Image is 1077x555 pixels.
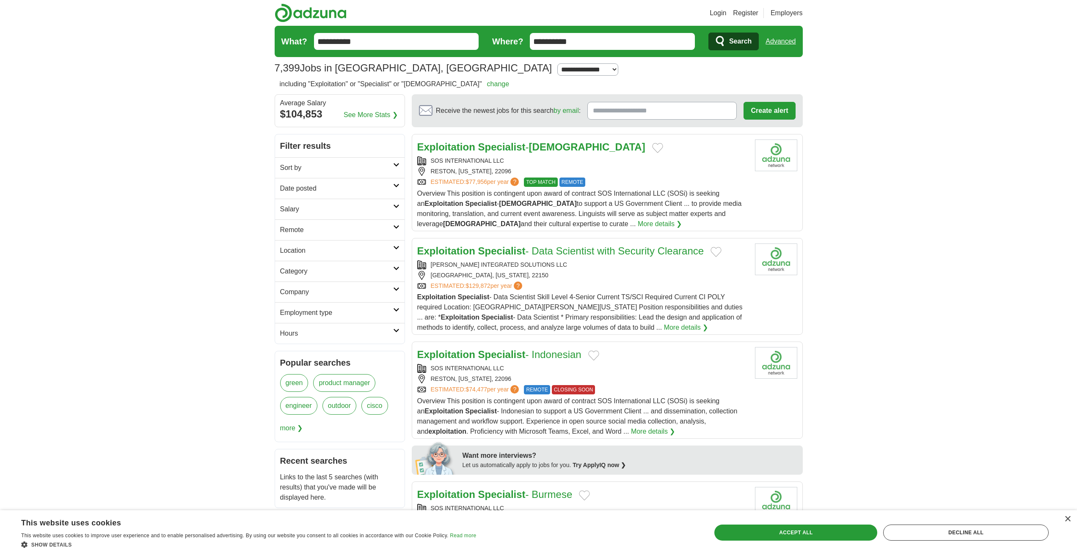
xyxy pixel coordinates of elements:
a: Employers [771,8,803,18]
a: Exploitation Specialist- Data Scientist with Security Clearance [417,245,704,257]
img: Company logo [755,139,797,171]
h2: Filter results [275,134,405,157]
strong: Exploitation [441,314,480,321]
span: $129,872 [466,282,490,289]
button: Add to favorite jobs [579,490,590,500]
a: More details ❯ [638,219,682,229]
strong: [DEMOGRAPHIC_DATA] [443,220,521,227]
a: by email [554,107,579,114]
div: Average Salary [280,100,399,107]
img: Company logo [755,243,797,275]
span: CLOSING SOON [552,385,595,394]
a: ESTIMATED:$129,872per year? [431,282,524,290]
div: Show details [21,540,476,549]
h2: Employment type [280,308,393,318]
span: $74,477 [466,386,487,393]
a: More details ❯ [664,323,708,333]
a: Try ApplyIQ now ❯ [573,462,626,468]
a: Exploitation Specialist-[DEMOGRAPHIC_DATA] [417,141,645,153]
strong: [DEMOGRAPHIC_DATA] [499,200,576,207]
a: Advanced [766,33,796,50]
p: Links to the last 5 searches (with results) that you've made will be displayed here. [280,472,399,503]
h2: Popular searches [280,356,399,369]
a: product manager [313,374,375,392]
a: Read more, opens a new window [450,533,476,539]
h2: Location [280,246,393,256]
label: Where? [492,35,523,48]
button: Create alert [744,102,795,120]
a: Date posted [275,178,405,199]
div: Accept all [714,525,877,541]
div: Want more interviews? [463,451,798,461]
div: This website uses cookies [21,515,455,528]
a: Category [275,261,405,282]
h2: Sort by [280,163,393,173]
span: This website uses cookies to improve user experience and to enable personalised advertising. By u... [21,533,449,539]
a: Exploitation Specialist- Indonesian [417,349,581,360]
div: $104,853 [280,107,399,122]
a: See More Stats ❯ [344,110,398,120]
button: Search [708,33,759,50]
strong: exploitation [428,428,466,435]
strong: Specialist [458,293,490,301]
strong: Specialist [482,314,513,321]
a: green [280,374,309,392]
div: RESTON, [US_STATE], 22096 [417,167,748,176]
a: Hours [275,323,405,344]
span: Show details [31,542,72,548]
a: Sort by [275,157,405,178]
strong: Specialist [478,245,526,257]
strong: Exploitation [417,489,475,500]
a: Register [733,8,758,18]
strong: [DEMOGRAPHIC_DATA] [529,141,645,153]
a: engineer [280,397,317,415]
img: Adzuna logo [275,3,347,22]
div: Let us automatically apply to jobs for you. [463,461,798,470]
a: Salary [275,199,405,219]
span: Receive the newest jobs for this search : [436,106,581,116]
a: outdoor [322,397,356,415]
h2: Salary [280,204,393,214]
div: Close [1064,516,1071,522]
img: apply-iq-scientist.png [415,441,456,475]
strong: Specialist [465,407,497,415]
img: Company logo [755,347,797,379]
span: Overview This position is contingent upon award of contract SOS International LLC (SOSi) is seeki... [417,397,738,435]
span: ? [514,282,522,290]
span: more ❯ [280,420,303,437]
strong: Specialist [478,489,526,500]
span: ? [510,385,519,394]
strong: Specialist [465,200,497,207]
a: Company [275,282,405,302]
a: Location [275,240,405,261]
img: Company logo [755,487,797,519]
h2: Remote [280,225,393,235]
div: [GEOGRAPHIC_DATA], [US_STATE], 22150 [417,271,748,280]
button: Add to favorite jobs [588,350,599,361]
span: TOP MATCH [524,178,557,187]
strong: Exploitation [417,141,475,153]
a: ESTIMATED:$74,477per year? [431,385,521,394]
h2: Company [280,287,393,297]
span: ? [510,178,519,186]
span: Overview This position is contingent upon award of contract SOS International LLC (SOSi) is seeki... [417,190,742,227]
button: Add to favorite jobs [711,247,722,257]
strong: Exploitation [417,245,475,257]
div: RESTON, [US_STATE], 22096 [417,375,748,383]
div: SOS INTERNATIONAL LLC [417,504,748,513]
h2: including "Exploitation" or "Specialist" or "[DEMOGRAPHIC_DATA]" [280,79,510,89]
div: Decline all [883,525,1049,541]
strong: Exploitation [417,349,475,360]
span: 7,399 [275,60,300,76]
strong: Exploitation [417,293,456,301]
strong: Exploitation [424,407,463,415]
a: change [487,80,510,87]
span: Search [729,33,752,50]
a: Exploitation Specialist- Burmese [417,489,573,500]
a: More details ❯ [631,427,675,437]
span: REMOTE [524,385,550,394]
strong: Exploitation [424,200,463,207]
a: Remote [275,219,405,240]
a: Employment type [275,302,405,323]
div: [PERSON_NAME] INTEGRATED SOLUTIONS LLC [417,260,748,269]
